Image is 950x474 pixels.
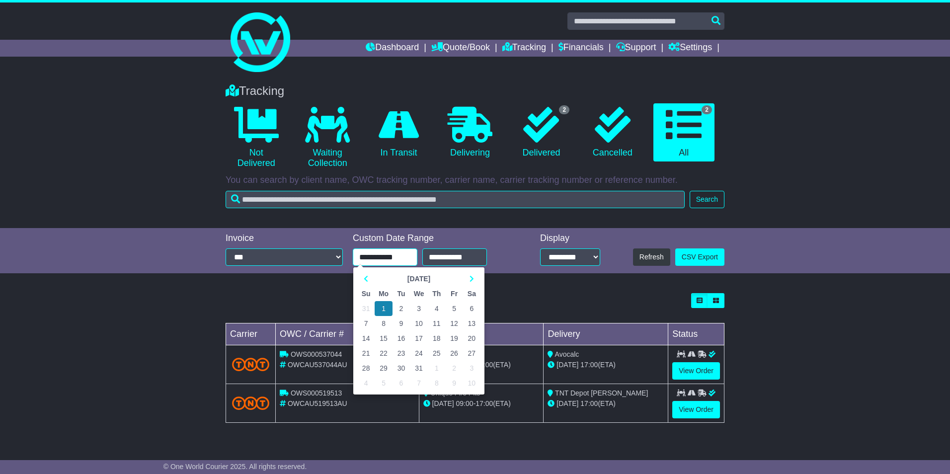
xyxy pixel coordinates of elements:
a: Settings [668,40,712,57]
td: 7 [410,376,428,391]
a: CSV Export [675,248,724,266]
span: 2 [559,105,569,114]
a: Tracking [502,40,546,57]
th: Select Month [375,271,463,286]
td: 9 [445,376,463,391]
td: 31 [357,301,375,316]
span: 17:00 [580,361,598,369]
img: TNT_Domestic.png [232,358,269,371]
span: 2 [702,105,712,114]
p: You can search by client name, OWC tracking number, carrier name, carrier tracking number or refe... [226,175,724,186]
td: 23 [393,346,410,361]
span: 09:00 [456,399,474,407]
th: Tu [393,286,410,301]
span: [DATE] [556,399,578,407]
td: 31 [410,361,428,376]
td: 20 [463,331,480,346]
a: Delivering [439,103,500,162]
td: 26 [445,346,463,361]
td: 22 [375,346,393,361]
td: 10 [410,316,428,331]
td: Carrier [226,323,276,345]
span: OWS000537044 [291,350,342,358]
td: Delivery [544,323,668,345]
td: 6 [463,301,480,316]
td: 8 [375,316,393,331]
span: [DATE] [432,399,454,407]
td: 15 [375,331,393,346]
th: Th [428,286,445,301]
td: 7 [357,316,375,331]
td: 25 [428,346,445,361]
span: © One World Courier 2025. All rights reserved. [163,463,307,471]
td: 16 [393,331,410,346]
th: We [410,286,428,301]
td: 12 [445,316,463,331]
td: 13 [463,316,480,331]
div: Display [540,233,600,244]
td: 3 [463,361,480,376]
div: Tracking [221,84,729,98]
a: Waiting Collection [297,103,358,172]
td: 24 [410,346,428,361]
td: 4 [357,376,375,391]
a: View Order [672,401,720,418]
th: Mo [375,286,393,301]
td: 6 [393,376,410,391]
td: 9 [393,316,410,331]
span: OWS000519513 [291,389,342,397]
span: Avocalc [555,350,579,358]
span: [DATE] [556,361,578,369]
div: Custom Date Range [353,233,512,244]
span: OWCAU519513AU [288,399,347,407]
td: 17 [410,331,428,346]
td: 4 [428,301,445,316]
td: 29 [375,361,393,376]
img: TNT_Domestic.png [232,396,269,410]
td: 19 [445,331,463,346]
th: Su [357,286,375,301]
th: Sa [463,286,480,301]
td: 11 [428,316,445,331]
td: 5 [445,301,463,316]
td: 21 [357,346,375,361]
td: 1 [375,301,393,316]
div: (ETA) [548,398,664,409]
a: 2 Delivered [511,103,572,162]
td: 10 [463,376,480,391]
a: Cancelled [582,103,643,162]
a: View Order [672,362,720,380]
div: (ETA) [548,360,664,370]
td: 2 [445,361,463,376]
span: OWCAU537044AU [288,361,347,369]
button: Search [690,191,724,208]
th: Fr [445,286,463,301]
a: Not Delivered [226,103,287,172]
span: 17:00 [475,399,493,407]
div: - (ETA) [423,398,540,409]
a: Support [616,40,656,57]
td: 2 [393,301,410,316]
a: Financials [558,40,604,57]
a: Dashboard [366,40,419,57]
td: 1 [428,361,445,376]
button: Refresh [633,248,670,266]
a: 2 All [653,103,714,162]
td: 30 [393,361,410,376]
td: 8 [428,376,445,391]
a: In Transit [368,103,429,162]
td: 14 [357,331,375,346]
td: 27 [463,346,480,361]
a: Quote/Book [431,40,490,57]
td: OWC / Carrier # [276,323,419,345]
td: 18 [428,331,445,346]
span: 17:00 [580,399,598,407]
td: 28 [357,361,375,376]
span: TNT Depot [PERSON_NAME] [555,389,648,397]
td: 3 [410,301,428,316]
td: 5 [375,376,393,391]
td: Status [668,323,724,345]
div: Invoice [226,233,343,244]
